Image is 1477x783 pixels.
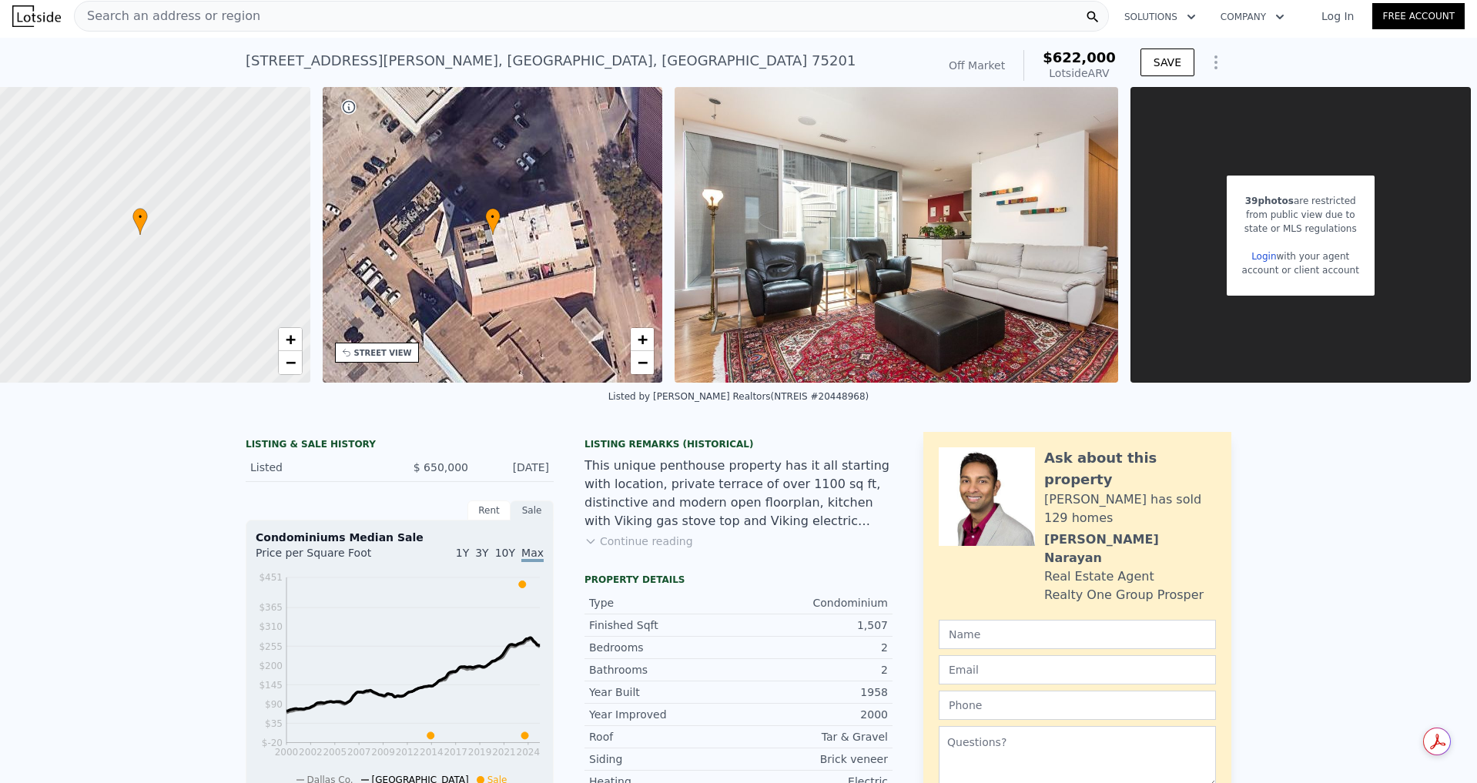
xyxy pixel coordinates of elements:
[1372,3,1465,29] a: Free Account
[1242,263,1359,277] div: account or client account
[1044,567,1154,586] div: Real Estate Agent
[1245,196,1294,206] span: 39 photos
[279,351,302,374] a: Zoom out
[132,210,148,224] span: •
[285,330,295,349] span: +
[521,547,544,562] span: Max
[608,391,869,402] div: Listed by [PERSON_NAME] Realtors (NTREIS #20448968)
[1044,586,1204,604] div: Realty One Group Prosper
[259,680,283,691] tspan: $145
[949,58,1005,73] div: Off Market
[259,641,283,652] tspan: $255
[631,351,654,374] a: Zoom out
[259,621,283,632] tspan: $310
[517,747,541,758] tspan: 2024
[1043,49,1116,65] span: $622,000
[481,460,549,475] div: [DATE]
[638,353,648,372] span: −
[584,438,893,450] div: Listing Remarks (Historical)
[265,699,283,710] tspan: $90
[256,545,400,570] div: Price per Square Foot
[467,500,511,520] div: Rent
[589,640,738,655] div: Bedrooms
[738,595,888,611] div: Condominium
[299,747,323,758] tspan: 2002
[1242,208,1359,222] div: from public view due to
[589,617,738,633] div: Finished Sqft
[485,210,501,224] span: •
[246,438,554,453] div: LISTING & SALE HISTORY
[12,5,61,27] img: Lotside
[589,751,738,767] div: Siding
[456,547,469,559] span: 1Y
[738,684,888,700] div: 1958
[589,662,738,678] div: Bathrooms
[589,729,738,745] div: Roof
[1208,3,1297,31] button: Company
[420,747,444,758] tspan: 2014
[589,595,738,611] div: Type
[511,500,554,520] div: Sale
[492,747,516,758] tspan: 2021
[1201,47,1231,78] button: Show Options
[75,7,260,25] span: Search an address or region
[1242,194,1359,208] div: are restricted
[396,747,420,758] tspan: 2012
[279,328,302,351] a: Zoom in
[256,530,544,545] div: Condominiums Median Sale
[495,547,515,559] span: 10Y
[1140,49,1194,76] button: SAVE
[132,208,148,235] div: •
[1251,251,1276,262] a: Login
[414,461,468,473] span: $ 650,000
[589,707,738,722] div: Year Improved
[1303,8,1372,24] a: Log In
[371,747,395,758] tspan: 2009
[1277,251,1350,262] span: with your agent
[275,747,299,758] tspan: 2000
[589,684,738,700] div: Year Built
[939,620,1216,649] input: Name
[259,572,283,583] tspan: $451
[354,347,412,359] div: STREET VIEW
[584,457,893,530] div: This unique penthouse property has it all starting with location, private terrace of over 1100 sq...
[1044,490,1216,527] div: [PERSON_NAME] has sold 129 homes
[738,707,888,722] div: 2000
[468,747,492,758] tspan: 2019
[265,718,283,729] tspan: $35
[738,751,888,767] div: Brick veneer
[475,547,488,559] span: 3Y
[1044,530,1216,567] div: [PERSON_NAME] Narayan
[584,534,693,549] button: Continue reading
[738,662,888,678] div: 2
[285,353,295,372] span: −
[250,460,387,475] div: Listed
[347,747,371,758] tspan: 2007
[1044,447,1216,490] div: Ask about this property
[485,208,501,235] div: •
[675,87,1118,383] img: Sale: 157763659 Parcel: 112625416
[259,602,283,613] tspan: $365
[738,640,888,655] div: 2
[1242,222,1359,236] div: state or MLS regulations
[246,50,856,72] div: [STREET_ADDRESS][PERSON_NAME] , [GEOGRAPHIC_DATA] , [GEOGRAPHIC_DATA] 75201
[444,747,467,758] tspan: 2017
[631,328,654,351] a: Zoom in
[738,729,888,745] div: Tar & Gravel
[262,738,283,748] tspan: $-20
[939,691,1216,720] input: Phone
[638,330,648,349] span: +
[259,661,283,671] tspan: $200
[584,574,893,586] div: Property details
[1043,65,1116,81] div: Lotside ARV
[738,617,888,633] div: 1,507
[323,747,347,758] tspan: 2005
[1112,3,1208,31] button: Solutions
[939,655,1216,684] input: Email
